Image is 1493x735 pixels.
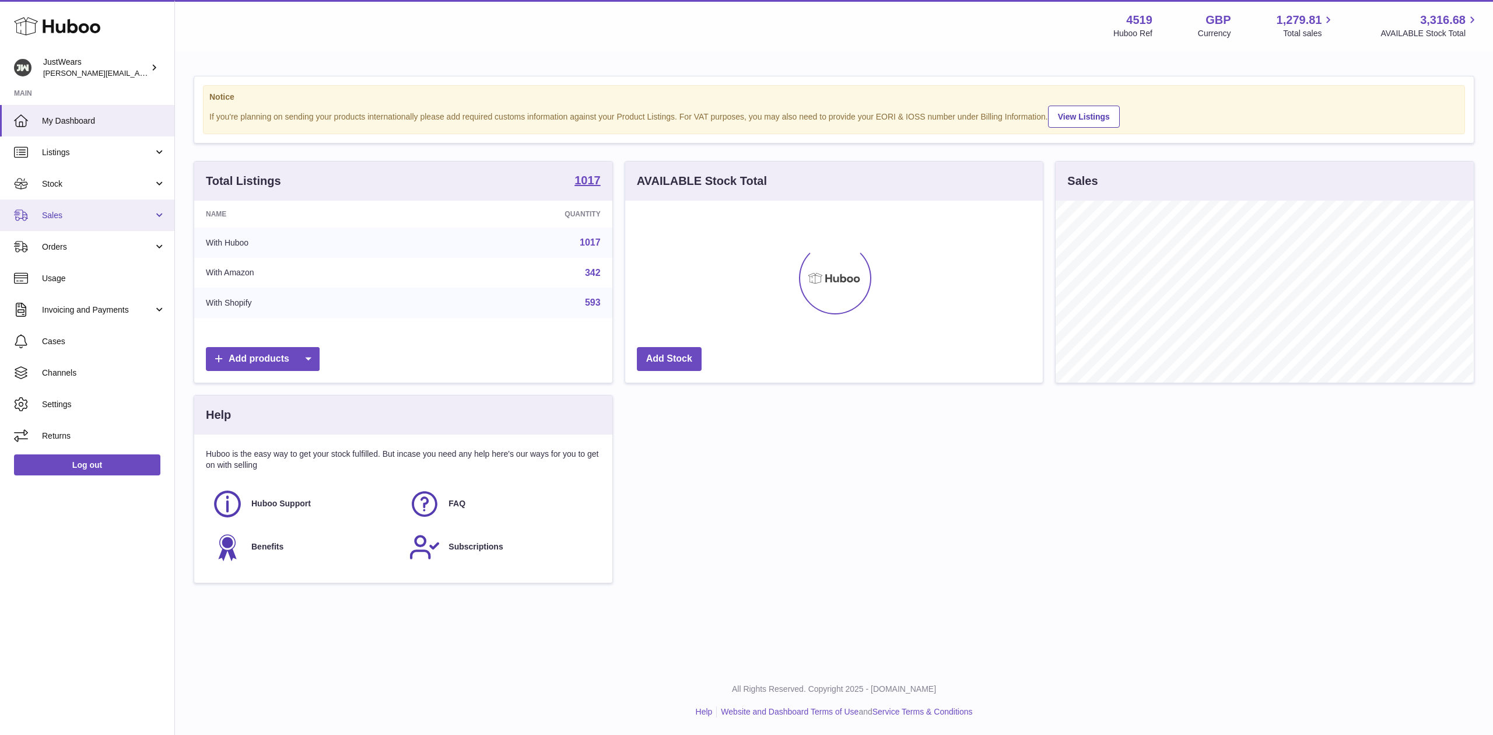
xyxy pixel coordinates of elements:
span: Stock [42,178,153,190]
strong: Notice [209,92,1459,103]
a: FAQ [409,488,594,520]
span: Sales [42,210,153,221]
p: Huboo is the easy way to get your stock fulfilled. But incase you need any help here's our ways f... [206,449,601,471]
span: My Dashboard [42,116,166,127]
a: View Listings [1048,106,1120,128]
a: Service Terms & Conditions [872,707,973,716]
span: Total sales [1283,28,1335,39]
a: 593 [585,297,601,307]
img: josh@just-wears.com [14,59,31,76]
h3: Help [206,407,231,423]
span: Benefits [251,541,283,552]
span: Usage [42,273,166,284]
th: Name [194,201,423,228]
span: Channels [42,367,166,379]
a: Website and Dashboard Terms of Use [721,707,858,716]
span: Listings [42,147,153,158]
a: 3,316.68 AVAILABLE Stock Total [1380,12,1479,39]
span: Settings [42,399,166,410]
span: 1,279.81 [1277,12,1322,28]
strong: GBP [1205,12,1231,28]
td: With Amazon [194,258,423,288]
p: All Rights Reserved. Copyright 2025 - [DOMAIN_NAME] [184,684,1484,695]
td: With Huboo [194,228,423,258]
span: Orders [42,242,153,253]
strong: 1017 [574,174,601,186]
span: Cases [42,336,166,347]
div: Currency [1198,28,1231,39]
a: 1,279.81 Total sales [1277,12,1336,39]
th: Quantity [423,201,612,228]
strong: 4519 [1126,12,1152,28]
a: Add products [206,347,320,371]
span: FAQ [448,498,465,509]
span: 3,316.68 [1420,12,1466,28]
span: Invoicing and Payments [42,304,153,316]
span: [PERSON_NAME][EMAIL_ADDRESS][DOMAIN_NAME] [43,68,234,78]
a: Huboo Support [212,488,397,520]
div: Huboo Ref [1113,28,1152,39]
a: 1017 [574,174,601,188]
h3: AVAILABLE Stock Total [637,173,767,189]
span: AVAILABLE Stock Total [1380,28,1479,39]
div: JustWears [43,57,148,79]
td: With Shopify [194,288,423,318]
h3: Total Listings [206,173,281,189]
a: 342 [585,268,601,278]
span: Subscriptions [448,541,503,552]
a: 1017 [580,237,601,247]
div: If you're planning on sending your products internationally please add required customs informati... [209,104,1459,128]
a: Subscriptions [409,531,594,563]
li: and [717,706,972,717]
h3: Sales [1067,173,1098,189]
a: Add Stock [637,347,702,371]
span: Huboo Support [251,498,311,509]
a: Help [696,707,713,716]
a: Benefits [212,531,397,563]
span: Returns [42,430,166,442]
a: Log out [14,454,160,475]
